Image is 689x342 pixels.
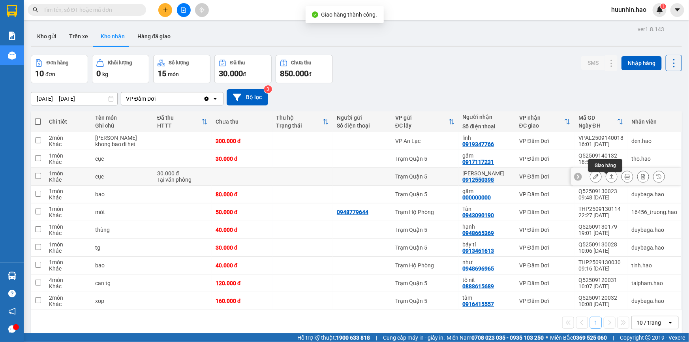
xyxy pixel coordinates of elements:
div: Tại văn phòng [157,177,208,183]
img: logo-vxr [7,5,17,17]
span: đ [308,71,312,77]
span: file-add [181,7,186,13]
button: Trên xe [63,27,94,46]
div: ver 1.8.143 [638,25,664,34]
button: Hàng đã giao [131,27,177,46]
div: Khác [49,301,87,307]
div: 40.000 đ [216,262,268,269]
input: Selected VP Đầm Dơi. [156,95,157,103]
span: 850.000 [280,69,308,78]
div: Đã thu [157,115,201,121]
button: Chưa thu850.000đ [276,55,333,83]
div: 1 món [49,224,87,230]
span: 0 [96,69,101,78]
div: Trạm Quận 5 [395,227,455,233]
div: VP An Lạc [395,138,455,144]
input: Tìm tên, số ĐT hoặc mã đơn [43,6,137,14]
div: Khác [49,230,87,236]
div: 0948665369 [463,230,494,236]
div: bảy tí [463,241,511,248]
div: 0917117231 [463,159,494,165]
div: VP Đầm Dơi [519,173,571,180]
img: warehouse-icon [8,51,16,60]
input: Select a date range. [31,92,117,105]
div: 1 món [49,188,87,194]
div: 0948779644 [337,209,368,215]
span: message [8,325,16,333]
div: Trạm Quận 5 [395,173,455,180]
div: tinh.hao [631,262,677,269]
div: bo may lanh [95,135,150,141]
span: Hỗ trợ kỹ thuật: [297,333,370,342]
sup: 1 [661,4,666,9]
div: 120.000 đ [216,280,268,286]
th: Toggle SortBy [391,111,459,132]
div: duybaga.hao [631,227,677,233]
div: gấm [463,152,511,159]
span: Miền Bắc [550,333,607,342]
div: 09:16 [DATE] [578,265,623,272]
span: ⚪️ [546,336,548,339]
div: 1 món [49,170,87,177]
strong: 0369 525 060 [573,334,607,341]
span: huunhin.hao [605,5,653,15]
div: 18:50 [DATE] [578,159,623,165]
div: duybaga.hao [631,191,677,197]
div: 0919347766 [463,141,494,147]
div: 0943090190 [463,212,494,218]
th: Toggle SortBy [272,111,333,132]
div: 0913461613 [463,248,494,254]
img: solution-icon [8,32,16,40]
span: | [613,333,614,342]
div: Chưa thu [291,60,312,66]
div: 4 món [49,277,87,283]
div: Trạm Hộ Phòng [395,209,455,215]
div: Chưa thu [216,118,268,125]
span: search [33,7,38,13]
div: VP nhận [519,115,564,121]
div: Sửa đơn hàng [590,171,602,182]
div: 300.000 đ [216,138,268,144]
div: tho.hao [631,156,677,162]
div: Trạm Quận 5 [395,191,455,197]
div: VP Đầm Dơi [126,95,156,103]
button: plus [158,3,172,17]
div: VP Đầm Dơi [519,262,571,269]
div: 09:48 [DATE] [578,194,623,201]
button: Kho gửi [31,27,63,46]
span: Cung cấp máy in - giấy in: [383,333,445,342]
div: 1 món [49,152,87,159]
div: Đơn hàng [47,60,68,66]
div: 30.000 đ [216,244,268,251]
div: Q52509130023 [578,188,623,194]
div: 16456_truong.hao [631,209,677,215]
span: đ [243,71,246,77]
span: 10 [35,69,44,78]
div: 10:06 [DATE] [578,248,623,254]
span: 30.000 [219,69,243,78]
div: 10:08 [DATE] [578,301,623,307]
div: ĐC giao [519,122,564,129]
div: VP Đầm Dơi [519,138,571,144]
div: 30.000 đ [216,156,268,162]
div: Người nhận [463,114,511,120]
div: Số điện thoại [337,122,387,129]
div: khong bao di het [95,141,150,147]
div: VP Đầm Dơi [519,280,571,286]
div: Q52509130179 [578,224,623,230]
svg: open [667,319,674,326]
div: Trạm Quận 5 [395,156,455,162]
div: Số điện thoại [463,123,511,130]
th: Toggle SortBy [153,111,212,132]
span: check-circle [312,11,318,18]
button: caret-down [670,3,684,17]
div: thùng [95,227,150,233]
div: VP gửi [395,115,449,121]
div: 10:07 [DATE] [578,283,623,289]
div: Khác [49,141,87,147]
div: VP Đầm Dơi [519,244,571,251]
div: 0888615689 [463,283,494,289]
strong: 0708 023 035 - 0935 103 250 [471,334,544,341]
span: Miền Nam [447,333,544,342]
div: THP2509130114 [578,206,623,212]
